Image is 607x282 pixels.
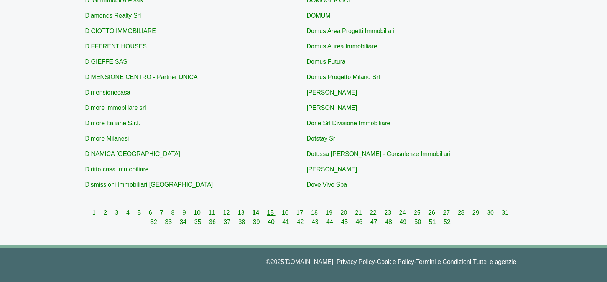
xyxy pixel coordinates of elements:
a: 2 [104,209,109,216]
a: 45 [341,219,349,225]
a: Tutte le agenzie [473,259,516,265]
a: DIGIEFFE SAS [85,58,127,65]
a: 18 [311,209,319,216]
a: 31 [502,209,508,216]
a: 21 [355,209,364,216]
a: 48 [385,219,393,225]
a: 9 [183,209,188,216]
a: 44 [326,219,335,225]
a: 52 [444,219,451,225]
a: 40 [268,219,276,225]
a: 25 [414,209,422,216]
a: 42 [297,219,306,225]
a: 32 [150,219,159,225]
a: Dott.ssa [PERSON_NAME] - Consulenze Immobiliari [307,151,451,157]
a: DIMENSIONE CENTRO - Partner UNICA [85,74,198,80]
a: Diamonds Realty Srl [85,12,141,19]
a: Domus Futura [307,58,345,65]
a: 8 [171,209,176,216]
a: 13 [238,209,246,216]
a: 7 [160,209,165,216]
a: 24 [399,209,408,216]
a: 29 [472,209,481,216]
a: 51 [429,219,438,225]
a: Termini e Condizioni [416,259,471,265]
a: Dotstay Srl [307,135,337,142]
a: 43 [312,219,320,225]
a: 23 [384,209,393,216]
a: 34 [180,219,188,225]
a: 39 [253,219,262,225]
a: 14 [252,209,261,216]
a: 33 [165,219,173,225]
a: [PERSON_NAME] [307,105,357,111]
a: 19 [326,209,334,216]
a: [PERSON_NAME] [307,166,357,173]
a: 3 [115,209,120,216]
a: 46 [356,219,364,225]
a: 4 [126,209,131,216]
a: DINAMICA [GEOGRAPHIC_DATA] [85,151,180,157]
a: 35 [194,219,203,225]
a: 26 [428,209,437,216]
a: 27 [443,209,451,216]
a: 30 [487,209,495,216]
p: © 2025 [DOMAIN_NAME] | - - | [91,257,517,267]
a: 41 [282,219,291,225]
a: DOMUM [307,12,331,19]
a: 28 [458,209,466,216]
a: Domus Aurea Immobiliare [307,43,377,50]
a: 37 [224,219,232,225]
a: 11 [208,209,217,216]
a: DICIOTTO IMMOBILIARE [85,28,156,34]
a: 22 [370,209,378,216]
a: 6 [149,209,154,216]
a: Domus Area Progetti Immobiliari [307,28,395,34]
a: Dimore immobiliare srl [85,105,146,111]
a: Dimore Milanesi [85,135,129,142]
a: 17 [296,209,305,216]
a: Privacy Policy [337,259,375,265]
a: 10 [194,209,202,216]
a: Dorje Srl Divisione Immobiliare [307,120,391,126]
a: 20 [341,209,349,216]
a: Cookie Policy [377,259,414,265]
a: Dimore Italiane S.r.l. [85,120,140,126]
a: 5 [137,209,142,216]
a: 12 [223,209,232,216]
a: 36 [209,219,217,225]
a: 38 [239,219,247,225]
a: Domus Progetto Milano Srl [307,74,380,80]
a: Dismissioni Immobiliari [GEOGRAPHIC_DATA] [85,181,213,188]
a: 15 [267,209,275,216]
a: Dimensionecasa [85,89,130,96]
a: Dove Vivo Spa [307,181,347,188]
a: 50 [415,219,423,225]
a: 49 [400,219,408,225]
a: 16 [282,209,290,216]
a: Diritto casa immobiliare [85,166,149,173]
a: 47 [370,219,379,225]
a: DIFFERENT HOUSES [85,43,147,50]
a: 1 [92,209,97,216]
a: [PERSON_NAME] [307,89,357,96]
